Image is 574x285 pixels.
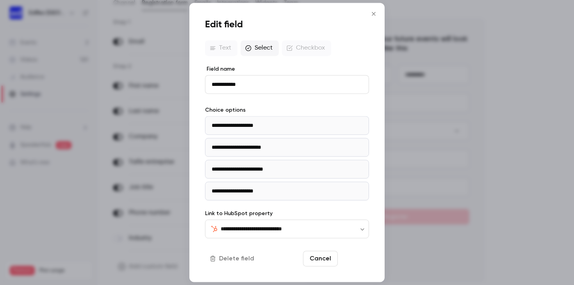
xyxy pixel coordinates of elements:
button: Open [358,225,366,233]
button: Close [366,6,381,21]
label: Link to HubSpot property [205,210,369,217]
button: Save [341,251,369,267]
h1: Edit field [205,18,369,31]
label: Choice options [205,106,369,114]
button: Cancel [303,251,338,267]
button: Delete field [205,251,260,267]
label: Field name [205,65,369,73]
